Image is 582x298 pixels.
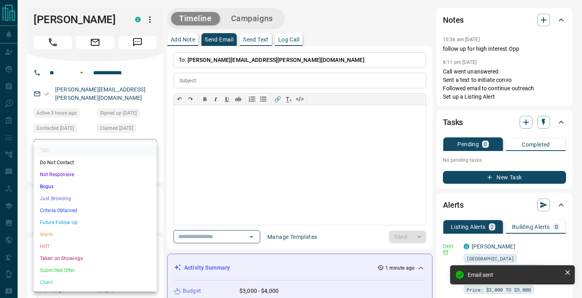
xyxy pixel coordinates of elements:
[468,272,561,278] div: Email sent
[34,228,157,240] li: Warm
[34,157,157,169] li: Do Not Contact
[34,205,157,217] li: Criteria Obtained
[34,264,157,276] li: Submitted Offer
[34,276,157,288] li: Client
[34,217,157,228] li: Future Follow Up
[34,252,157,264] li: Taken on Showings
[34,193,157,205] li: Just Browsing
[34,181,157,193] li: Bogus
[34,169,157,181] li: Not Responsive
[34,240,157,252] li: HOT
